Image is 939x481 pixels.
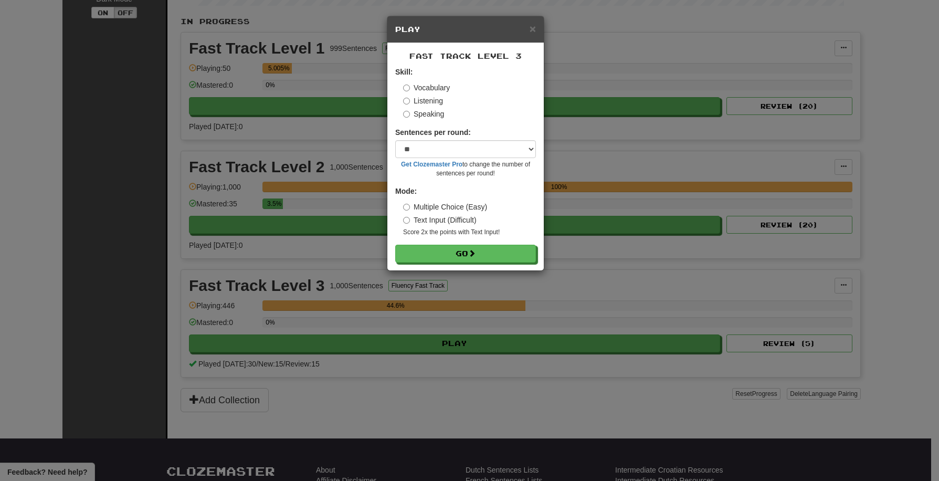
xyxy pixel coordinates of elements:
input: Listening [403,98,410,104]
a: Get Clozemaster Pro [401,161,462,168]
small: Score 2x the points with Text Input ! [403,228,536,237]
strong: Mode: [395,187,417,195]
button: Go [395,245,536,263]
label: Speaking [403,109,444,119]
label: Text Input (Difficult) [403,215,477,225]
input: Vocabulary [403,85,410,91]
input: Text Input (Difficult) [403,217,410,224]
span: Fast Track Level 3 [409,51,522,60]
label: Vocabulary [403,82,450,93]
strong: Skill: [395,68,413,76]
h5: Play [395,24,536,35]
button: Close [530,23,536,34]
span: × [530,23,536,35]
input: Speaking [403,111,410,118]
label: Sentences per round: [395,127,471,138]
input: Multiple Choice (Easy) [403,204,410,211]
small: to change the number of sentences per round! [395,160,536,178]
label: Listening [403,96,443,106]
label: Multiple Choice (Easy) [403,202,487,212]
